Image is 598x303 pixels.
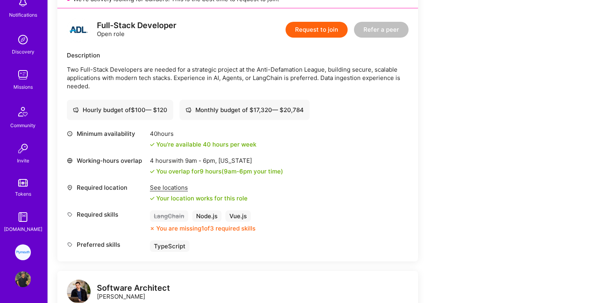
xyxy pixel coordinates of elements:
div: You overlap for 9 hours ( your time) [156,167,283,175]
div: [DOMAIN_NAME] [4,225,42,233]
i: icon Location [67,185,73,191]
i: icon Tag [67,212,73,217]
div: Software Architect [97,284,170,292]
span: 9am - 6pm , [184,157,218,164]
div: See locations [150,183,248,192]
i: icon Tag [67,242,73,248]
div: Tokens [15,190,31,198]
div: TypeScript [150,240,189,252]
div: Preferred skills [67,240,146,249]
div: Discovery [12,48,34,56]
img: Invite [15,141,31,156]
img: User Avatar [15,271,31,287]
i: icon World [67,158,73,164]
button: Request to join [286,22,348,38]
div: Community [10,121,36,130]
i: icon Check [150,196,155,201]
div: Notifications [9,11,37,19]
div: Missions [13,83,33,91]
div: Required skills [67,210,146,219]
div: Monthly budget of $ 17,320 — $ 20,784 [185,106,304,114]
i: icon Check [150,169,155,174]
div: Required location [67,183,146,192]
img: teamwork [15,67,31,83]
div: 4 hours with [US_STATE] [150,156,283,165]
div: You're available 40 hours per week [150,140,256,149]
i: icon Check [150,142,155,147]
div: Minimum availability [67,130,146,138]
div: LangChain [150,210,188,222]
button: Refer a peer [354,22,409,38]
img: logo [67,18,91,42]
i: icon CloseOrange [150,226,155,231]
div: 40 hours [150,130,256,138]
img: discovery [15,32,31,48]
span: 9am - 6pm [224,168,252,175]
div: Vue.js [225,210,251,222]
div: Full-Stack Developer [97,21,176,30]
div: Node.js [192,210,221,222]
div: [PERSON_NAME] [97,284,170,301]
i: icon Clock [67,131,73,137]
div: Working-hours overlap [67,156,146,165]
a: Plymouth: Fullstack developer to help build a global mobility platform [13,244,33,260]
img: Community [13,102,32,121]
div: Hourly budget of $ 100 — $ 120 [73,106,167,114]
a: User Avatar [13,271,33,287]
div: You are missing 1 of 3 required skills [156,224,255,232]
i: icon Cash [73,107,79,113]
i: icon Cash [185,107,191,113]
div: Your location works for this role [150,194,248,202]
div: Open role [97,21,176,38]
img: guide book [15,209,31,225]
div: Invite [17,156,29,165]
div: Description [67,51,409,59]
img: Plymouth: Fullstack developer to help build a global mobility platform [15,244,31,260]
img: tokens [18,179,28,187]
p: Two Full-Stack Developers are needed for a strategic project at the Anti-Defamation League, build... [67,65,409,90]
